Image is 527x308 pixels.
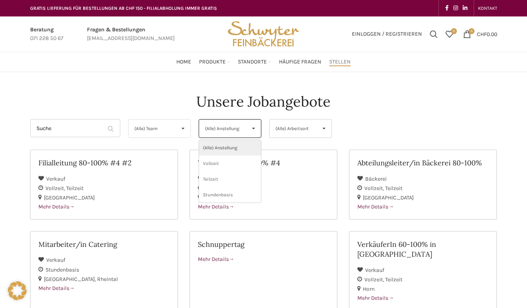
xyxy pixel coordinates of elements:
[385,185,402,192] span: Teilzeit
[87,25,175,43] a: Infobox link
[357,295,394,301] span: Mehr Details
[30,25,63,43] a: Infobox link
[176,120,190,138] span: ▾
[46,176,65,182] span: Verkauf
[30,119,120,137] input: Suche
[199,58,226,66] span: Produkte
[442,26,457,42] div: Meine Wunschliste
[30,5,217,11] span: GRATIS LIEFERUNG FÜR BESTELLUNGEN AB CHF 150 - FILIALABHOLUNG IMMER GRATIS
[199,156,261,171] li: Vollzeit
[205,120,242,138] span: (Alle) Anstellung
[329,58,351,66] span: Stellen
[460,3,470,14] a: Linkedin social link
[279,58,321,66] span: Häufige Fragen
[45,266,79,273] span: Stundenbasis
[196,92,331,111] h4: Unsere Jobangebote
[364,185,385,192] span: Vollzeit
[238,54,271,70] a: Standorte
[38,158,170,168] h2: Filialleitung 80-100% #4 #2
[477,31,487,37] span: CHF
[199,187,261,203] li: Stundenbasis
[198,203,234,210] span: Mehr Details
[238,58,267,66] span: Standorte
[199,171,261,187] li: Teilzeit
[329,54,351,70] a: Stellen
[357,239,489,259] h2: VerkäuferIn 60-100% in [GEOGRAPHIC_DATA]
[477,31,497,37] bdi: 0.00
[190,150,337,219] a: VerkäuferIn 60-100% #4 Verkauf Vollzeit Teilzeit [GEOGRAPHIC_DATA] Mehr Details
[176,58,191,66] span: Home
[38,203,75,210] span: Mehr Details
[44,194,95,201] span: [GEOGRAPHIC_DATA]
[426,26,442,42] a: Suchen
[385,276,402,283] span: Teilzeit
[26,54,501,70] div: Main navigation
[317,120,331,138] span: ▾
[451,28,457,34] span: 0
[357,203,394,210] span: Mehr Details
[38,239,170,249] h2: Mitarbeiter/in Catering
[363,194,414,201] span: [GEOGRAPHIC_DATA]
[478,5,497,11] span: KONTAKT
[198,158,329,168] h2: VerkäuferIn 60-100% #4
[45,185,66,192] span: Vollzeit
[198,256,234,263] span: Mehr Details
[442,26,457,42] a: 0
[38,285,75,292] span: Mehr Details
[365,267,384,274] span: Verkauf
[199,54,230,70] a: Produkte
[198,239,329,249] h2: Schnuppertag
[176,54,191,70] a: Home
[44,276,97,283] span: [GEOGRAPHIC_DATA]
[30,150,178,219] a: Filialleitung 80-100% #4 #2 Verkauf Vollzeit Teilzeit [GEOGRAPHIC_DATA] Mehr Details
[46,257,65,263] span: Verkauf
[365,176,387,182] span: Bäckerei
[66,185,83,192] span: Teilzeit
[246,120,261,138] span: ▾
[459,26,501,42] a: 0 CHF0.00
[349,150,497,219] a: Abteilungsleiter/in Bäckerei 80-100% Bäckerei Vollzeit Teilzeit [GEOGRAPHIC_DATA] Mehr Details
[225,16,302,52] img: Bäckerei Schwyter
[348,26,426,42] a: Einloggen / Registrieren
[474,0,501,16] div: Secondary navigation
[97,276,118,283] span: Rheintal
[225,30,302,37] a: Site logo
[469,28,474,34] span: 0
[364,276,385,283] span: Vollzeit
[134,120,172,138] span: (Alle) Team
[451,3,460,14] a: Instagram social link
[199,140,261,156] li: (Alle) Anstellung
[443,3,451,14] a: Facebook social link
[478,0,497,16] a: KONTAKT
[352,31,422,37] span: Einloggen / Registrieren
[275,120,313,138] span: (Alle) Arbeitsort
[363,286,375,292] span: Horn
[357,158,489,168] h2: Abteilungsleiter/in Bäckerei 80-100%
[279,54,321,70] a: Häufige Fragen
